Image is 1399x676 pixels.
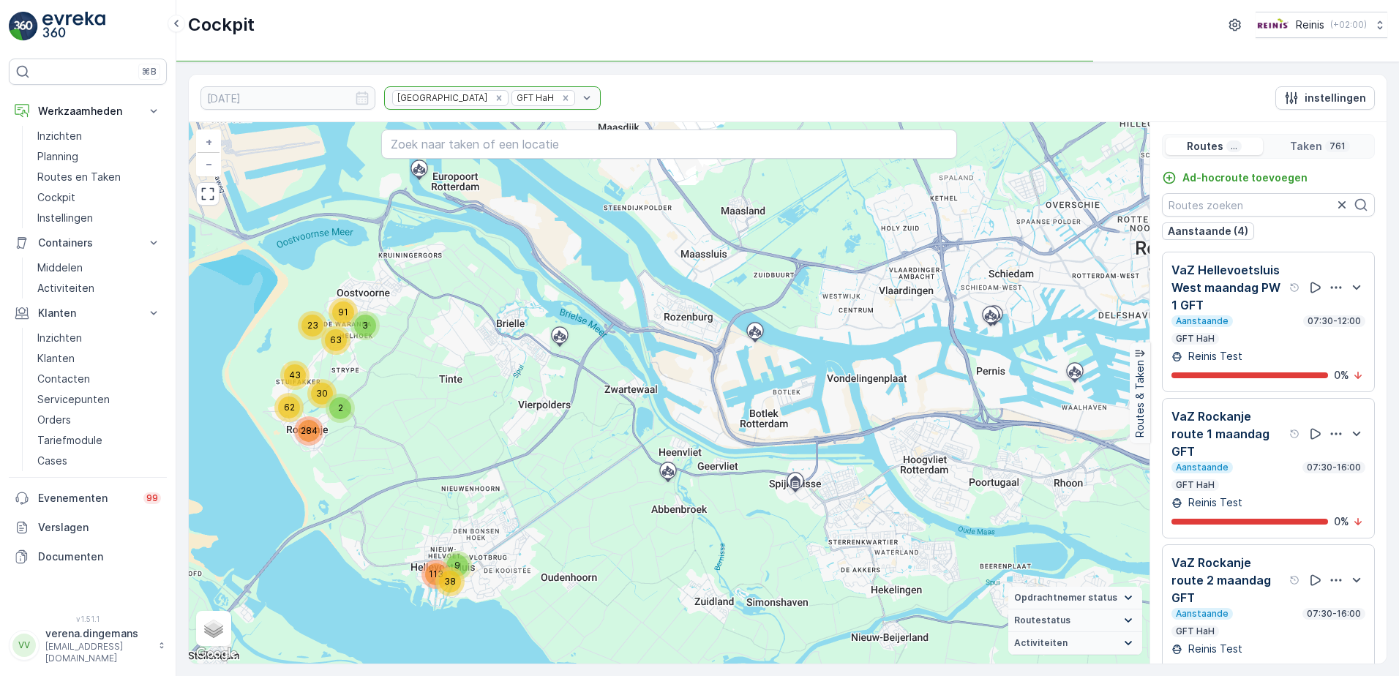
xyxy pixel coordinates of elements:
img: Google [192,645,241,664]
a: Dit gebied openen in Google Maps (er wordt een nieuw venster geopend) [192,645,241,664]
p: GFT HaH [1174,479,1216,491]
a: Orders [31,410,167,430]
div: help tooltippictogram [1289,574,1301,586]
div: VV [12,634,36,657]
a: Inzichten [31,126,167,146]
p: [EMAIL_ADDRESS][DOMAIN_NAME] [45,641,151,664]
div: 43 [280,361,310,390]
div: help tooltippictogram [1289,282,1301,293]
p: VaZ Rockanje route 1 maandag GFT [1171,408,1286,460]
a: Inzichten [31,328,167,348]
span: Routestatus [1014,615,1070,626]
p: Routes [1187,139,1223,154]
p: Tariefmodule [37,433,102,448]
p: Orders [37,413,71,427]
a: Layers [198,612,230,645]
span: Opdrachtnemer status [1014,592,1117,604]
p: Klanten [38,306,138,320]
div: 38 [435,567,465,596]
span: 30 [316,388,328,399]
input: Routes zoeken [1162,193,1375,217]
a: In zoomen [198,131,220,153]
p: Routes & Taken [1133,360,1147,437]
span: 3 [362,320,368,331]
p: VaZ Hellevoetsluis West maandag PW 1 GFT [1171,261,1286,314]
p: instellingen [1305,91,1366,105]
a: Middelen [31,258,167,278]
p: Ad-hocroute toevoegen [1182,170,1308,185]
p: Aanstaande [1174,608,1230,620]
a: Routes en Taken [31,167,167,187]
p: Evenementen [38,491,135,506]
button: VVverena.dingemans[EMAIL_ADDRESS][DOMAIN_NAME] [9,626,167,664]
a: Cases [31,451,167,471]
span: 9 [454,560,460,571]
a: Servicepunten [31,389,167,410]
p: 0 % [1334,661,1349,675]
div: 63 [321,326,350,355]
div: 23 [298,311,327,340]
p: 0 % [1334,368,1349,383]
p: Verslagen [38,520,161,535]
p: verena.dingemans [45,626,151,641]
a: Uitzoomen [198,153,220,175]
a: Verslagen [9,513,167,542]
p: Documenten [38,549,161,564]
input: Zoek naar taken of een locatie [381,129,958,159]
p: Reinis Test [1185,495,1242,510]
button: Reinis(+02:00) [1256,12,1387,38]
button: Werkzaamheden [9,97,167,126]
p: Cockpit [188,13,255,37]
span: 43 [289,369,301,380]
span: 62 [284,402,295,413]
p: VaZ Rockanje route 2 maandag GFT [1171,554,1286,606]
div: 91 [329,298,358,327]
p: Contacten [37,372,90,386]
p: Reinis Test [1185,349,1242,364]
p: Planning [37,149,78,164]
a: Activiteiten [31,278,167,298]
input: dd/mm/yyyy [200,86,375,110]
summary: Routestatus [1008,609,1142,632]
button: instellingen [1275,86,1375,110]
img: logo [9,12,38,41]
span: 38 [444,576,456,587]
div: 9 [443,551,472,580]
span: Activiteiten [1014,637,1068,649]
div: 284 [294,416,323,446]
p: 761 [1328,140,1347,152]
span: + [206,135,212,148]
p: Cases [37,454,67,468]
p: Activiteiten [37,281,94,296]
div: 113 [421,560,451,589]
span: v 1.51.1 [9,615,167,623]
a: Documenten [9,542,167,571]
p: Aanstaande [1174,315,1230,327]
div: 30 [307,379,337,408]
a: Ad-hocroute toevoegen [1162,170,1308,185]
p: Reinis Test [1185,642,1242,656]
div: 2 [326,394,355,423]
p: Taken [1290,139,1322,154]
button: Klanten [9,298,167,328]
p: Aanstaande (4) [1168,224,1248,239]
a: Klanten [31,348,167,369]
div: 3 [350,311,380,340]
img: logo_light-DOdMpM7g.png [42,12,105,41]
p: GFT HaH [1174,333,1216,345]
button: Aanstaande (4) [1162,222,1254,240]
a: Instellingen [31,208,167,228]
p: 07:30-12:00 [1306,315,1362,327]
p: Inzichten [37,331,82,345]
span: 284 [301,425,318,436]
span: − [206,157,213,170]
a: Cockpit [31,187,167,208]
p: Middelen [37,260,83,275]
p: Servicepunten [37,392,110,407]
p: ⌘B [142,66,157,78]
p: Instellingen [37,211,93,225]
p: Routes en Taken [37,170,121,184]
p: Containers [38,236,138,250]
p: Inzichten [37,129,82,143]
p: ( +02:00 ) [1330,19,1367,31]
